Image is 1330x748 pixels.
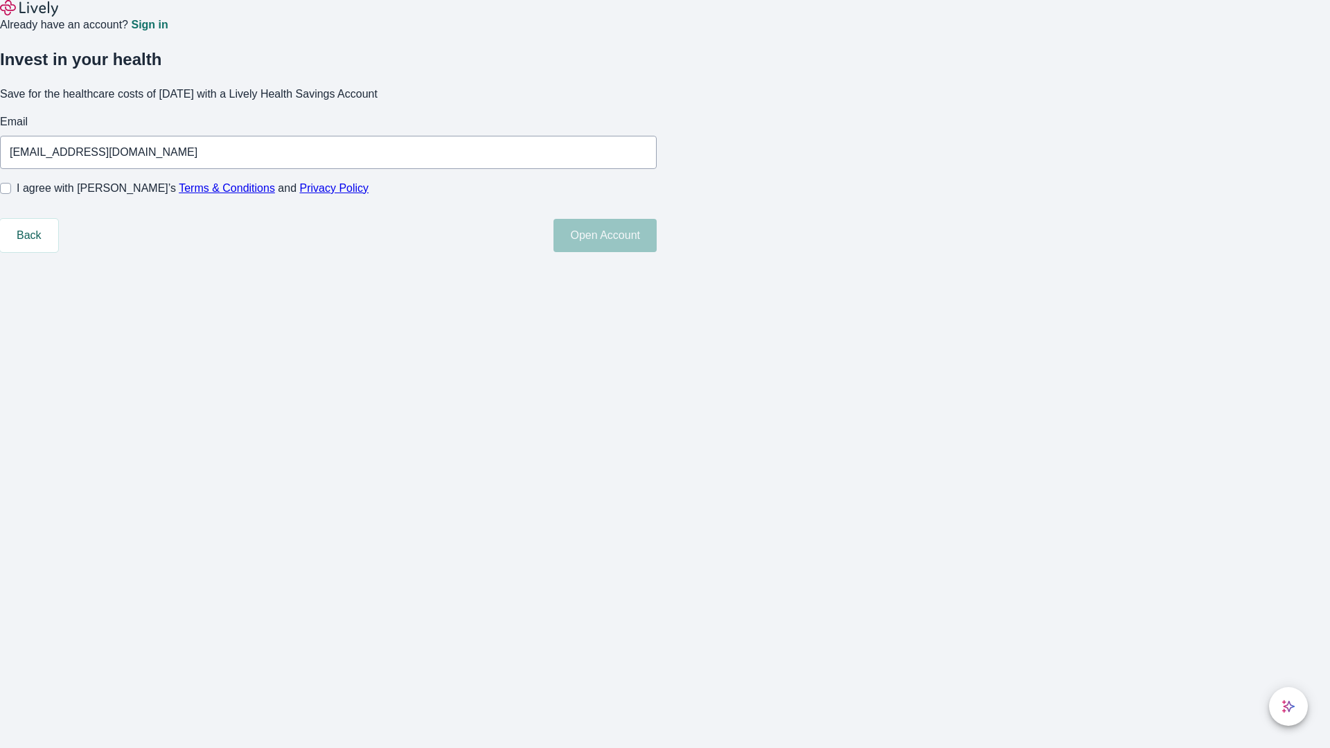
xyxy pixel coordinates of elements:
span: I agree with [PERSON_NAME]’s and [17,180,369,197]
a: Privacy Policy [300,182,369,194]
a: Terms & Conditions [179,182,275,194]
button: chat [1269,687,1308,726]
svg: Lively AI Assistant [1282,700,1295,713]
a: Sign in [131,19,168,30]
